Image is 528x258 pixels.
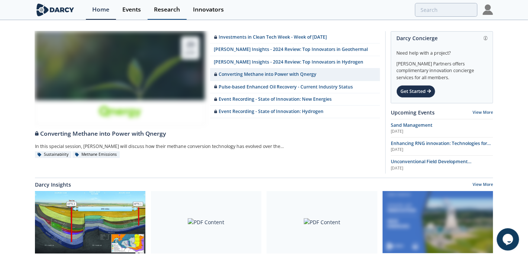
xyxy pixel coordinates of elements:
span: Unconventional Field Development Optimization through Geochemical Fingerprinting Technology [391,158,471,178]
a: View More [473,110,493,115]
a: Converting Methane into Power with Qnergy [210,68,380,81]
div: Innovators [193,7,224,13]
a: Pulse-based Enhanced Oil Recovery - Current Industry Status [210,81,380,93]
div: Jun [186,49,196,57]
img: Profile [483,4,493,15]
div: In this special session, [PERSON_NAME] will discuss how their methane conversion technology has e... [35,141,285,151]
div: [PERSON_NAME] Partners offers complimentary innovation concierge services for all members. [396,57,487,81]
iframe: chat widget [497,228,521,251]
a: Upcoming Events [391,109,435,116]
a: Event Recording - State of Innovation: New Energies [210,93,380,106]
a: Converting Methane into Power with Qnergy [35,126,380,138]
input: Advanced Search [415,3,477,17]
div: Research [154,7,180,13]
a: View More [473,182,493,188]
img: information.svg [484,36,488,40]
a: [PERSON_NAME] Insights - 2024 Review: Top Innovators in Hydrogen [210,56,380,68]
div: Need help with a project? [396,45,487,57]
div: 20 [186,39,196,49]
div: [DATE] [391,165,493,171]
a: [PERSON_NAME] Insights - 2024 Review: Top Innovators in Geothermal [210,43,380,56]
div: Events [122,7,141,13]
div: Darcy Concierge [396,32,487,45]
div: [DATE] [391,147,493,153]
a: Darcy Insights [35,181,71,188]
div: Converting Methane into Power with Qnergy [35,129,380,138]
div: Sustainability [35,151,71,158]
div: [DATE] [391,129,493,135]
a: Event Recording - State of Innovation: Hydrogen [210,106,380,118]
a: Sand Management [DATE] [391,122,493,135]
a: Enhancing RNG innovation: Technologies for Sustainable Energy [DATE] [391,140,493,153]
div: Methane Emissions [73,151,120,158]
img: 7a8d74c4-8663-4089-b486-83148436fd47 [99,104,141,120]
a: Unconventional Field Development Optimization through Geochemical Fingerprinting Technology [DATE] [391,158,493,171]
a: Investments in Clean Tech Week - Week of [DATE] [210,31,380,43]
div: Get Started [396,85,435,98]
span: Sand Management [391,122,432,128]
a: 20 Jun [35,31,205,126]
span: Enhancing RNG innovation: Technologies for Sustainable Energy [391,140,491,153]
img: logo-wide.svg [35,3,75,16]
div: Home [92,7,109,13]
